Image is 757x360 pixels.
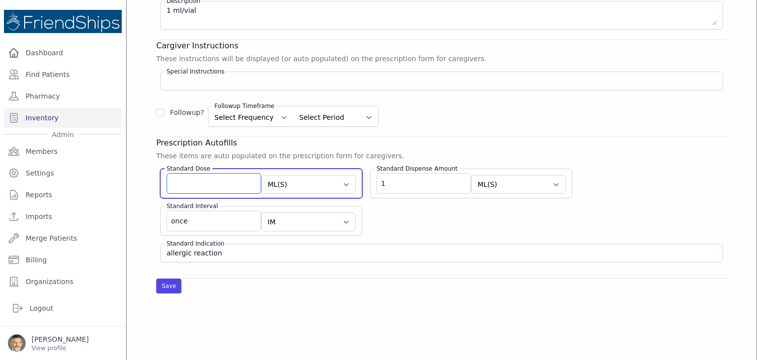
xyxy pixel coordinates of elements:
[4,10,122,33] img: Medical Missions EMR
[4,207,122,226] a: Imports
[4,163,122,183] a: Settings
[8,334,118,352] a: [PERSON_NAME] View profile
[170,108,204,116] label: Followup?
[212,102,276,110] label: Followup Timeframe
[8,298,118,318] a: Logout
[4,86,122,106] a: Pharmacy
[4,272,122,291] a: Organizations
[32,344,89,352] p: View profile
[48,130,78,140] span: Admin
[165,202,220,210] label: Standard Interval
[375,165,459,173] label: Standard Dispense Amount
[156,279,181,293] button: Save
[4,65,122,84] a: Find Patients
[165,68,227,75] label: Special Instructions
[165,165,212,173] label: Standard Dose
[165,240,226,248] label: Standard Indication
[32,334,89,344] p: [PERSON_NAME]
[4,43,122,63] a: Dashboard
[156,151,487,161] p: These items are auto populated on the prescription form for caregivers.
[156,54,487,64] p: These instructions will be displayed (or auto populated) on the prescription form for caregivers.
[4,142,122,161] a: Members
[4,250,122,270] a: Billing
[4,228,122,248] a: Merge Patients
[4,108,122,128] a: Inventory
[156,40,727,52] h3: Cargiver Instructions
[156,137,727,149] h3: Prescription Autofills
[4,185,122,205] a: Reports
